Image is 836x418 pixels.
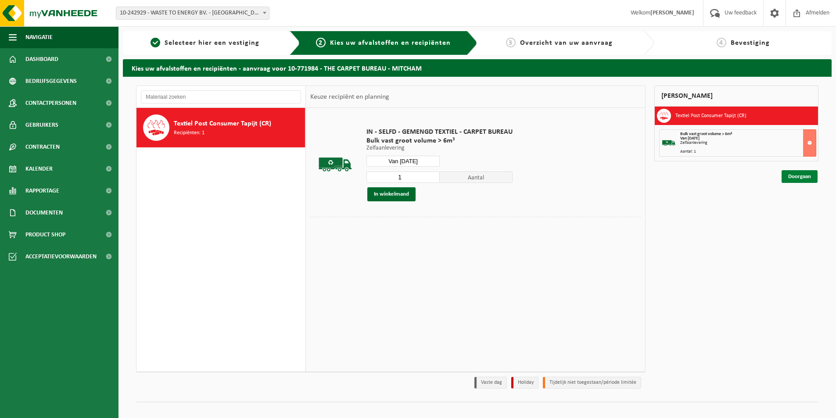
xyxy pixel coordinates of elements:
div: Aantal: 1 [680,150,816,154]
li: Holiday [511,377,538,389]
span: Bedrijfsgegevens [25,70,77,92]
a: 1Selecteer hier een vestiging [127,38,283,48]
span: Contactpersonen [25,92,76,114]
span: 2 [316,38,326,47]
span: 4 [717,38,726,47]
span: Navigatie [25,26,53,48]
span: 10-242929 - WASTE TO ENERGY BV. - NIJKERK [116,7,269,19]
div: Zelfaanlevering [680,141,816,145]
span: Contracten [25,136,60,158]
span: Bulk vast groot volume > 6m³ [680,132,732,136]
span: 10-242929 - WASTE TO ENERGY BV. - NIJKERK [116,7,269,20]
span: Overzicht van uw aanvraag [520,39,613,46]
strong: [PERSON_NAME] [650,10,694,16]
h3: Textiel Post Consumer Tapijt (CR) [675,109,746,123]
span: IN - SELFD - GEMENGD TEXTIEL - CARPET BUREAU [366,128,513,136]
a: Doorgaan [782,170,818,183]
span: Product Shop [25,224,65,246]
button: Textiel Post Consumer Tapijt (CR) Recipiënten: 1 [136,108,305,147]
span: Kalender [25,158,53,180]
strong: Van [DATE] [680,136,700,141]
h2: Kies uw afvalstoffen en recipiënten - aanvraag voor 10-771984 - THE CARPET BUREAU - MITCHAM [123,59,832,76]
span: Textiel Post Consumer Tapijt (CR) [174,118,271,129]
div: [PERSON_NAME] [654,86,818,107]
span: Bevestiging [731,39,770,46]
span: Dashboard [25,48,58,70]
div: Keuze recipiënt en planning [306,86,394,108]
p: Zelfaanlevering [366,145,513,151]
span: Bulk vast groot volume > 6m³ [366,136,513,145]
span: Gebruikers [25,114,58,136]
span: Acceptatievoorwaarden [25,246,97,268]
span: Selecteer hier een vestiging [165,39,259,46]
li: Tijdelijk niet toegestaan/période limitée [543,377,641,389]
li: Vaste dag [474,377,507,389]
span: Kies uw afvalstoffen en recipiënten [330,39,451,46]
span: Documenten [25,202,63,224]
input: Selecteer datum [366,156,440,167]
span: Rapportage [25,180,59,202]
span: Aantal [440,171,513,183]
input: Materiaal zoeken [141,90,301,104]
span: 3 [506,38,516,47]
span: 1 [151,38,160,47]
button: In winkelmand [367,187,416,201]
span: Recipiënten: 1 [174,129,205,137]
